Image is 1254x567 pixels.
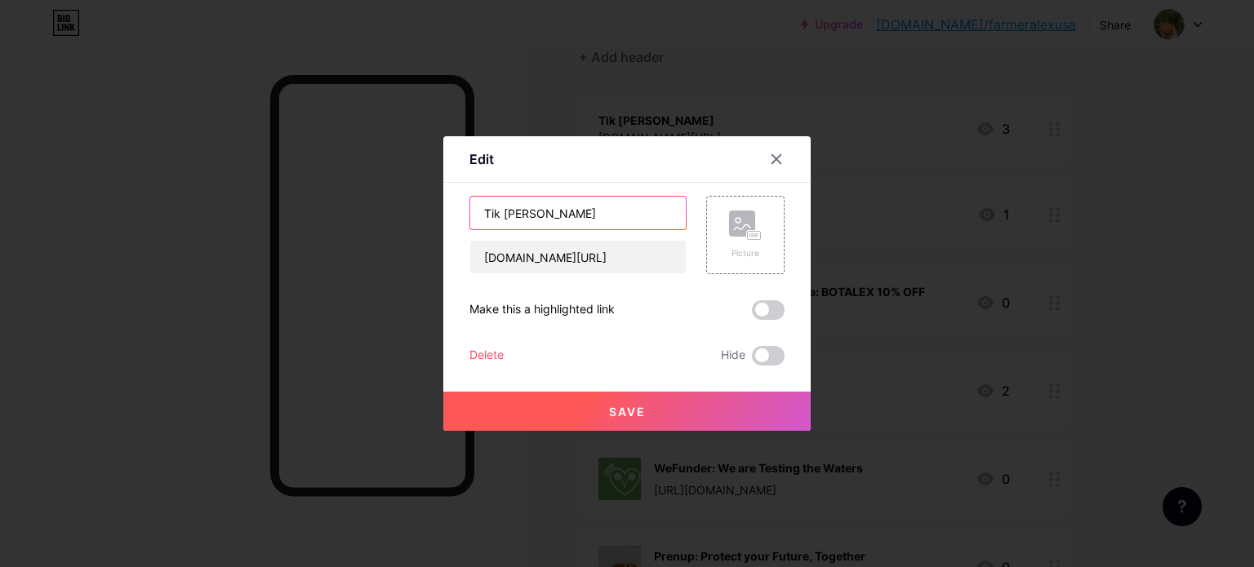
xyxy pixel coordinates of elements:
div: Edit [469,149,494,169]
button: Save [443,392,811,431]
div: Delete [469,346,504,365]
div: Make this a highlighted link [469,300,615,320]
input: URL [470,241,686,273]
span: Hide [721,346,745,365]
input: Title [470,197,686,229]
div: Picture [729,247,762,259]
span: Save [609,405,646,419]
